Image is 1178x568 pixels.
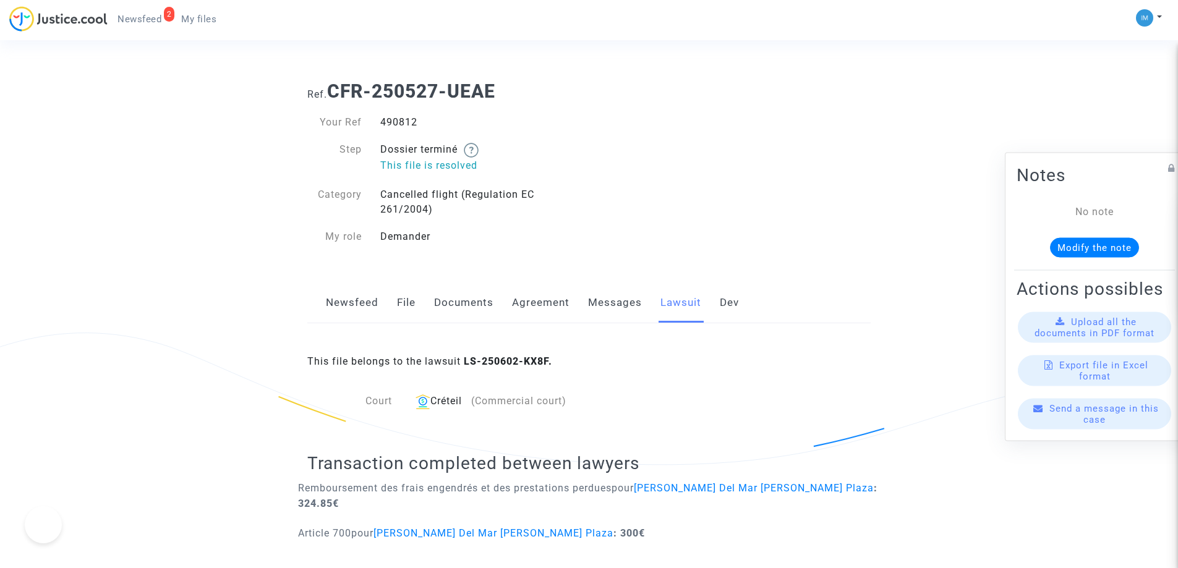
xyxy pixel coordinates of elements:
p: This file is resolved [380,158,580,173]
b: LS-250602-KX8F. [464,355,552,367]
span: [PERSON_NAME] Del Mar [PERSON_NAME] Plaza [373,527,613,539]
span: This file belongs to the lawsuit [307,355,552,367]
span: Ref. [307,88,327,100]
a: Documents [434,282,493,323]
span: Upload all the documents in PDF format [1035,316,1155,338]
div: Demander [371,229,589,244]
p: Article 700 [298,525,645,541]
img: icon-banque.svg [416,394,430,409]
span: pour [612,482,874,494]
div: Court [307,394,401,409]
span: My files [181,14,216,25]
div: Créteil [411,394,642,409]
a: My files [171,10,226,28]
span: (Commercial court) [471,395,566,407]
button: Modify the note [1050,237,1139,257]
div: 490812 [371,115,589,130]
div: Step [298,142,371,175]
a: Messages [588,282,642,323]
b: CFR-250527-UEAE [327,80,495,102]
h2: Transaction completed between lawyers [307,452,871,474]
img: a105443982b9e25553e3eed4c9f672e7 [1136,9,1153,27]
div: No note [1035,204,1154,219]
a: Dev [720,282,739,323]
h2: Notes [1017,164,1172,185]
span: [PERSON_NAME] Del Mar [PERSON_NAME] Plaza [634,482,874,494]
div: My role [298,229,371,244]
span: Send a message in this case [1049,402,1159,425]
div: 2 [164,7,175,22]
div: Category [298,187,371,217]
b: : 300€ [613,527,645,539]
div: Your Ref [298,115,371,130]
span: Newsfeed [117,14,161,25]
span: pour [351,527,613,539]
a: Agreement [512,282,570,323]
h2: Actions possibles [1017,278,1172,299]
img: help.svg [464,143,479,158]
a: 2Newsfeed [108,10,171,28]
a: Newsfeed [326,282,378,323]
a: Lawsuit [660,282,701,323]
iframe: Help Scout Beacon - Open [25,506,62,543]
span: Export file in Excel format [1059,359,1148,381]
div: Dossier terminé [371,142,589,175]
img: jc-logo.svg [9,6,108,32]
p: Remboursement des frais engendrés et des prestations perdues [298,480,880,511]
a: File [397,282,416,323]
div: Cancelled flight (Regulation EC 261/2004) [371,187,589,217]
